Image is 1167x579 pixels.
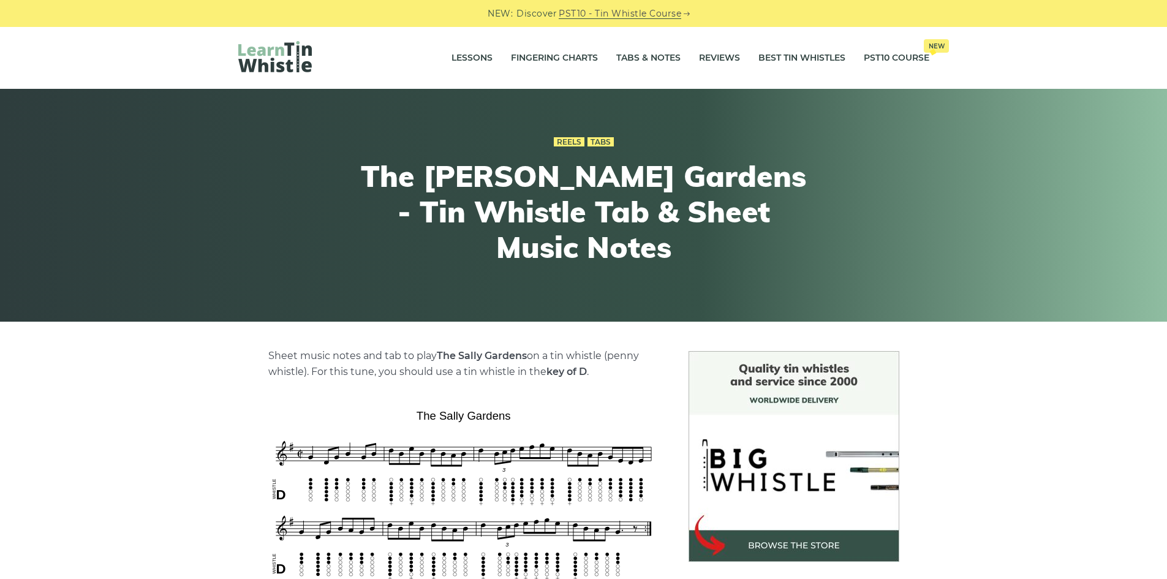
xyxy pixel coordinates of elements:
strong: key of D [546,366,587,377]
p: Sheet music notes and tab to play on a tin whistle (penny whistle). For this tune, you should use... [268,348,659,380]
span: New [924,39,949,53]
a: Reels [554,137,584,147]
img: BigWhistle Tin Whistle Store [689,351,899,562]
strong: The Sally Gardens [437,350,527,361]
a: Lessons [451,43,493,74]
a: Reviews [699,43,740,74]
a: Best Tin Whistles [758,43,845,74]
a: Fingering Charts [511,43,598,74]
img: LearnTinWhistle.com [238,41,312,72]
a: Tabs [587,137,614,147]
a: Tabs & Notes [616,43,681,74]
a: PST10 CourseNew [864,43,929,74]
h1: The [PERSON_NAME] Gardens - Tin Whistle Tab & Sheet Music Notes [358,159,809,265]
